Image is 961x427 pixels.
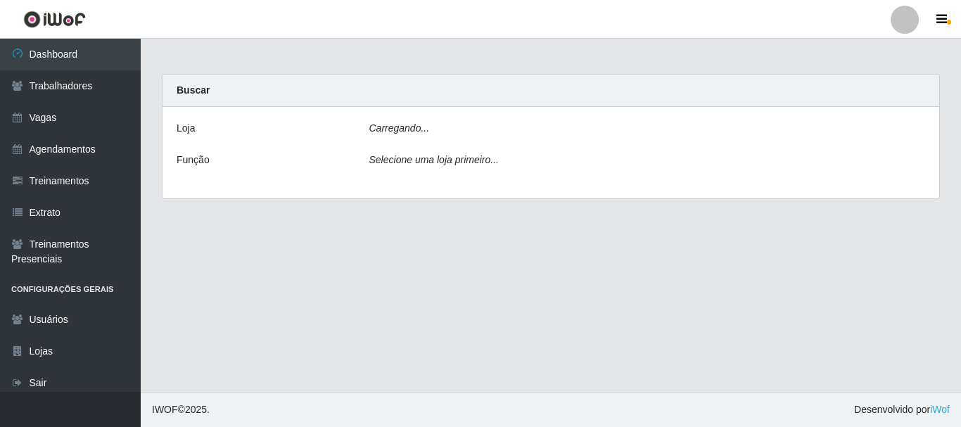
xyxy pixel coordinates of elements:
span: Desenvolvido por [854,402,950,417]
label: Loja [177,121,195,136]
span: IWOF [152,404,178,415]
i: Selecione uma loja primeiro... [369,154,499,165]
i: Carregando... [369,122,430,134]
a: iWof [930,404,950,415]
strong: Buscar [177,84,210,96]
span: © 2025 . [152,402,210,417]
label: Função [177,153,210,167]
img: CoreUI Logo [23,11,86,28]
